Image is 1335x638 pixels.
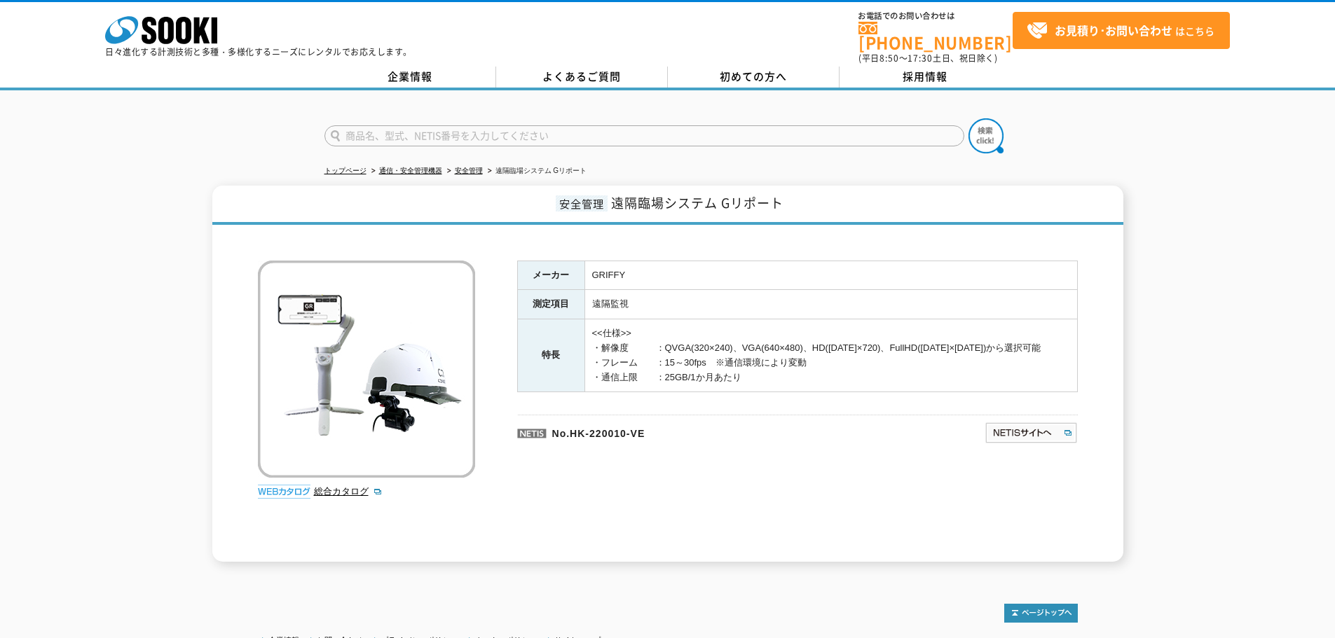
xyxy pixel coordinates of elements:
p: 日々進化する計測技術と多種・多様化するニーズにレンタルでお応えします。 [105,48,412,56]
input: 商品名、型式、NETIS番号を入力してください [324,125,964,146]
span: はこちら [1027,20,1214,41]
span: 初めての方へ [720,69,787,84]
p: No.HK-220010-VE [517,415,849,448]
span: 17:30 [908,52,933,64]
span: 8:50 [879,52,899,64]
a: 総合カタログ [314,486,383,497]
a: 初めての方へ [668,67,840,88]
th: 特長 [517,319,584,392]
img: btn_search.png [968,118,1004,153]
a: 企業情報 [324,67,496,88]
a: よくあるご質問 [496,67,668,88]
a: 通信・安全管理機器 [379,167,442,174]
th: 測定項目 [517,290,584,319]
span: 安全管理 [556,195,608,211]
span: (平日 ～ 土日、祝日除く) [858,52,997,64]
td: 遠隔監視 [584,290,1077,319]
td: <<仕様>> ・解像度 ：QVGA(320×240)、VGA(640×480)、HD([DATE]×720)、FullHD([DATE]×[DATE])から選択可能 ・フレーム ：15～30fp... [584,319,1077,392]
span: お電話でのお問い合わせは [858,12,1013,20]
a: 安全管理 [455,167,483,174]
a: [PHONE_NUMBER] [858,22,1013,50]
span: 遠隔臨場システム Gリポート [611,193,783,212]
a: お見積り･お問い合わせはこちら [1013,12,1230,49]
img: NETISサイトへ [985,422,1078,444]
a: 採用情報 [840,67,1011,88]
img: webカタログ [258,485,310,499]
th: メーカー [517,261,584,290]
img: トップページへ [1004,604,1078,623]
img: 遠隔臨場システム Gリポート [258,261,475,478]
td: GRIFFY [584,261,1077,290]
li: 遠隔臨場システム Gリポート [485,164,587,179]
a: トップページ [324,167,367,174]
strong: お見積り･お問い合わせ [1055,22,1172,39]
